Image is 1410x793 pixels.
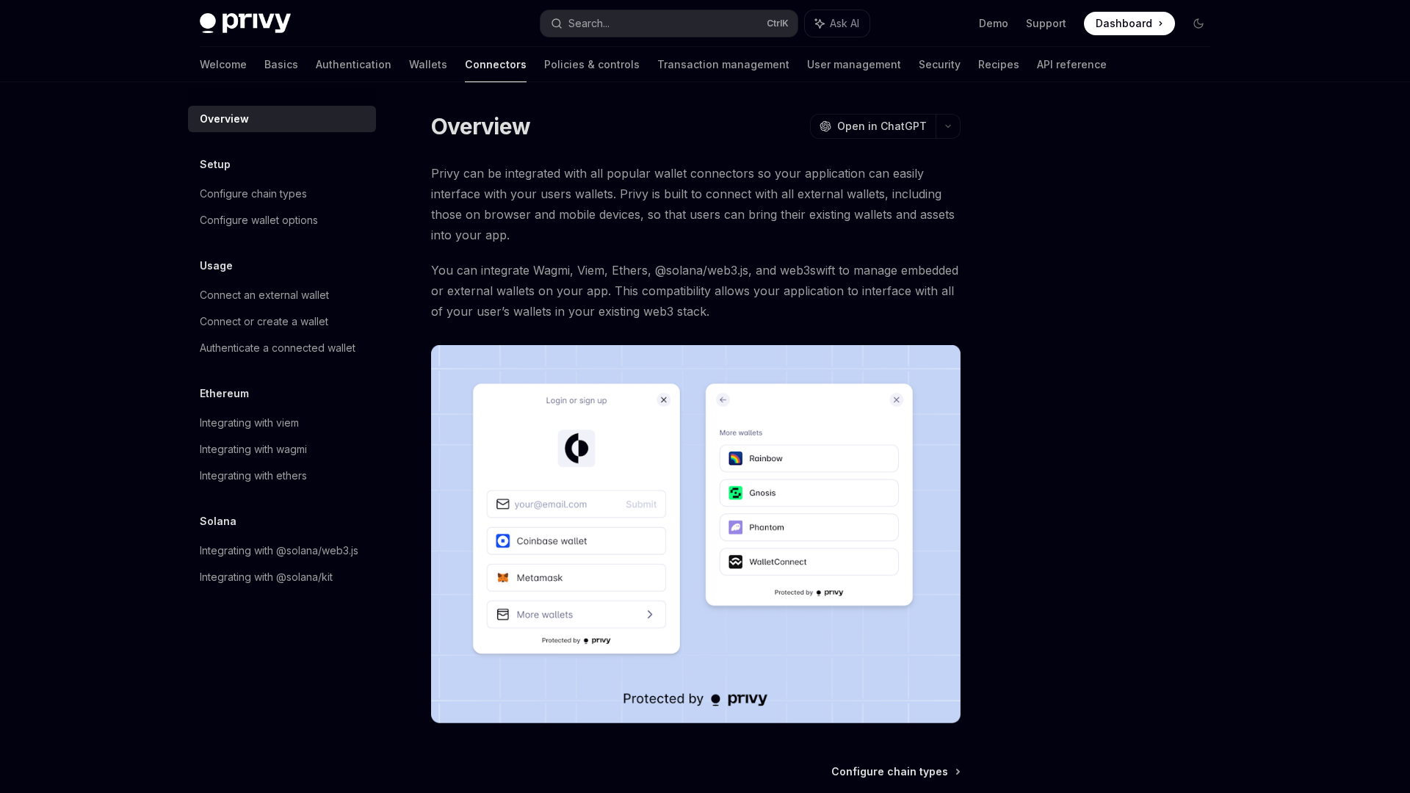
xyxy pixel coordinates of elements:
a: Dashboard [1084,12,1175,35]
a: Welcome [200,47,247,82]
div: Integrating with viem [200,414,299,432]
a: Policies & controls [544,47,640,82]
div: Integrating with wagmi [200,441,307,458]
a: Connect an external wallet [188,282,376,308]
button: Toggle dark mode [1187,12,1210,35]
a: Integrating with ethers [188,463,376,489]
h5: Usage [200,257,233,275]
a: User management [807,47,901,82]
a: Integrating with wagmi [188,436,376,463]
h5: Ethereum [200,385,249,402]
a: Wallets [409,47,447,82]
a: Recipes [978,47,1019,82]
a: Integrating with viem [188,410,376,436]
h1: Overview [431,113,530,140]
div: Overview [200,110,249,128]
button: Search...CtrlK [540,10,798,37]
img: dark logo [200,13,291,34]
a: Connect or create a wallet [188,308,376,335]
div: Authenticate a connected wallet [200,339,355,357]
button: Open in ChatGPT [810,114,936,139]
div: Connect an external wallet [200,286,329,304]
span: Ctrl K [767,18,789,29]
a: Basics [264,47,298,82]
a: Configure chain types [831,764,959,779]
span: Dashboard [1096,16,1152,31]
div: Integrating with @solana/web3.js [200,542,358,560]
h5: Solana [200,513,236,530]
a: Overview [188,106,376,132]
a: Demo [979,16,1008,31]
a: Connectors [465,47,527,82]
a: Transaction management [657,47,789,82]
a: API reference [1037,47,1107,82]
a: Authentication [316,47,391,82]
div: Integrating with ethers [200,467,307,485]
span: You can integrate Wagmi, Viem, Ethers, @solana/web3.js, and web3swift to manage embedded or exter... [431,260,961,322]
div: Search... [568,15,610,32]
h5: Setup [200,156,231,173]
span: Open in ChatGPT [837,119,927,134]
button: Ask AI [805,10,869,37]
a: Integrating with @solana/kit [188,564,376,590]
a: Configure chain types [188,181,376,207]
a: Support [1026,16,1066,31]
a: Integrating with @solana/web3.js [188,537,376,564]
span: Ask AI [830,16,859,31]
a: Authenticate a connected wallet [188,335,376,361]
div: Configure wallet options [200,211,318,229]
a: Configure wallet options [188,207,376,233]
div: Integrating with @solana/kit [200,568,333,586]
div: Connect or create a wallet [200,313,328,330]
img: Connectors3 [431,345,961,723]
div: Configure chain types [200,185,307,203]
span: Privy can be integrated with all popular wallet connectors so your application can easily interfa... [431,163,961,245]
span: Configure chain types [831,764,948,779]
a: Security [919,47,961,82]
